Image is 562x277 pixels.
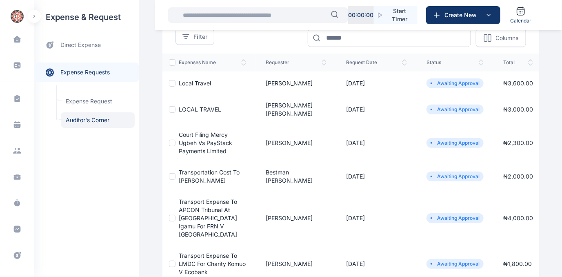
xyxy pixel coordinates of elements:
button: Columns [476,29,526,47]
li: Awaiting Approval [430,106,480,113]
a: LOCAL TRAVEL [179,106,221,113]
td: [PERSON_NAME] [256,71,336,95]
td: [DATE] [336,162,417,191]
li: Awaiting Approval [430,173,480,180]
div: expense requests [34,56,139,82]
td: [PERSON_NAME] [256,124,336,162]
p: 00 : 00 : 00 [348,11,373,19]
td: [DATE] [336,191,417,245]
li: Awaiting Approval [430,80,480,87]
span: expenses Name [179,59,246,66]
a: Auditor's Corner [61,112,135,128]
a: Court Filing Mercy Ugbeh Vs PayStack Payments Limited [179,131,232,154]
button: Start Timer [374,6,418,24]
td: [PERSON_NAME] [PERSON_NAME] [256,95,336,124]
span: ₦ 1,800.00 [503,260,532,267]
span: request date [346,59,407,66]
span: ₦ 2,300.00 [503,139,533,146]
li: Awaiting Approval [430,215,480,221]
span: status [426,59,484,66]
a: Local Travel [179,80,211,87]
a: Transport expense to APCON Tribunal at [GEOGRAPHIC_DATA] Igamu for FRN V [GEOGRAPHIC_DATA] [179,198,237,238]
td: [DATE] [336,71,417,95]
a: Transportation cost to [PERSON_NAME] [179,169,240,184]
span: ₦ 2,000.00 [503,173,533,180]
button: Create New [426,6,500,24]
a: Transport expense to LMDC for Charity Komuo v Ecobank [179,252,246,275]
a: Calendar [507,3,535,27]
span: ₦ 3,000.00 [503,106,533,113]
a: direct expense [34,34,139,56]
p: Columns [495,34,518,42]
li: Awaiting Approval [430,261,480,267]
td: [DATE] [336,95,417,124]
span: total [503,59,533,66]
span: ₦ 4,000.00 [503,214,533,221]
a: Expense Request [61,94,135,109]
td: [DATE] [336,124,417,162]
span: Calendar [510,18,531,24]
button: Filter [175,29,214,45]
span: direct expense [60,41,101,49]
td: Bestman [PERSON_NAME] [256,162,336,191]
span: Create New [441,11,484,19]
span: Filter [193,33,207,41]
span: Requester [266,59,327,66]
a: expense requests [34,63,139,82]
li: Awaiting Approval [430,140,480,146]
td: [PERSON_NAME] [256,191,336,245]
span: ₦ 3,600.00 [503,80,533,87]
span: Start Timer [388,7,411,23]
